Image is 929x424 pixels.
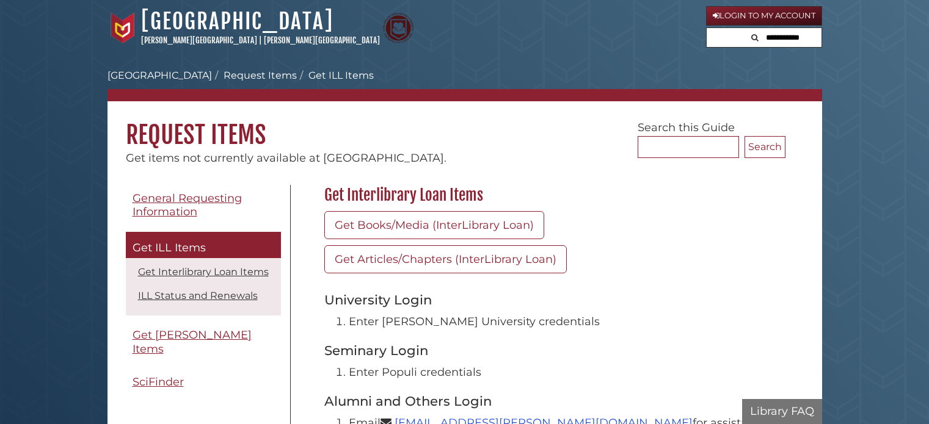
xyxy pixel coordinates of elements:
[126,322,281,362] a: Get [PERSON_NAME] Items
[706,6,822,26] a: Login to My Account
[133,375,184,389] span: SciFinder
[349,364,779,381] li: Enter Populi credentials
[324,292,779,307] h3: University Login
[349,314,779,330] li: Enter [PERSON_NAME] University credentials
[138,266,269,278] a: Get Interlibrary Loan Items
[324,342,779,358] h3: Seminary Login
[107,70,212,81] a: [GEOGRAPHIC_DATA]
[742,399,822,424] button: Library FAQ
[107,13,138,43] img: Calvin University
[318,185,785,205] h2: Get Interlibrary Loan Items
[324,211,544,239] a: Get Books/Media (InterLibrary Loan)
[126,185,281,226] a: General Requesting Information
[138,290,258,301] a: ILL Status and Renewals
[126,368,281,396] a: SciFinder
[224,70,297,81] a: Request Items
[324,245,567,273] a: Get Articles/Chapters (InterLibrary Loan)
[141,35,257,45] a: [PERSON_NAME][GEOGRAPHIC_DATA]
[126,151,446,165] span: Get items not currently available at [GEOGRAPHIC_DATA].
[259,35,262,45] span: |
[126,232,281,259] a: Get ILL Items
[745,136,785,158] button: Search
[133,241,206,254] span: Get ILL Items
[264,35,380,45] a: [PERSON_NAME][GEOGRAPHIC_DATA]
[133,328,252,356] span: Get [PERSON_NAME] Items
[383,13,413,43] img: Calvin Theological Seminary
[324,393,779,409] h3: Alumni and Others Login
[297,68,374,83] li: Get ILL Items
[133,192,242,219] span: General Requesting Information
[107,101,822,150] h1: Request Items
[751,34,759,41] i: Search
[748,28,762,45] button: Search
[141,8,333,35] a: [GEOGRAPHIC_DATA]
[107,68,822,101] nav: breadcrumb
[126,185,281,402] div: Guide Pages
